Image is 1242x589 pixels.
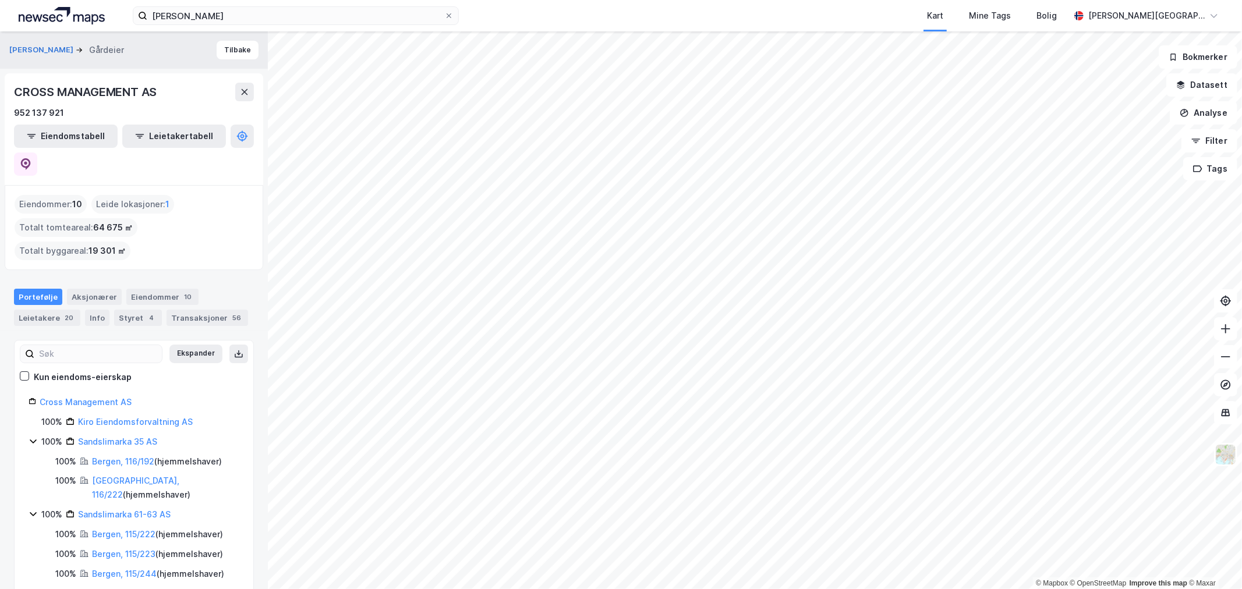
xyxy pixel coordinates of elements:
img: logo.a4113a55bc3d86da70a041830d287a7e.svg [19,7,105,24]
div: Transaksjoner [167,310,248,326]
button: Tags [1183,157,1237,180]
button: Filter [1181,129,1237,152]
a: [GEOGRAPHIC_DATA], 116/222 [92,476,179,499]
button: Eiendomstabell [14,125,118,148]
div: 100% [41,435,62,449]
div: 10 [182,291,194,303]
div: Kart [927,9,943,23]
div: 4 [146,312,157,324]
button: Bokmerker [1159,45,1237,69]
div: Totalt tomteareal : [15,218,137,237]
span: 64 675 ㎡ [93,221,133,235]
button: Leietakertabell [122,125,226,148]
div: Mine Tags [969,9,1011,23]
div: ( hjemmelshaver ) [92,527,223,541]
img: Z [1215,443,1237,466]
button: Datasett [1166,73,1237,97]
input: Søk på adresse, matrikkel, gårdeiere, leietakere eller personer [147,7,444,24]
a: Bergen, 115/223 [92,549,155,559]
a: Sandslimarka 35 AS [78,437,157,446]
div: Leietakere [14,310,80,326]
div: Totalt byggareal : [15,242,130,260]
button: [PERSON_NAME] [9,44,76,56]
div: 100% [41,415,62,429]
a: Improve this map [1130,579,1187,587]
div: 20 [62,312,76,324]
div: 952 137 921 [14,106,64,120]
div: 100% [55,567,76,581]
a: Cross Management AS [40,397,132,407]
div: 100% [55,455,76,469]
div: CROSS MANAGEMENT AS [14,83,159,101]
a: Mapbox [1036,579,1068,587]
span: 1 [165,197,169,211]
iframe: Chat Widget [1184,533,1242,589]
div: Bolig [1036,9,1057,23]
button: Ekspander [169,345,222,363]
div: 100% [55,474,76,488]
div: 100% [41,508,62,521]
a: OpenStreetMap [1070,579,1127,587]
a: Bergen, 116/192 [92,456,154,466]
div: Gårdeier [89,43,124,57]
div: Info [85,310,109,326]
div: Styret [114,310,162,326]
div: Aksjonærer [67,289,122,305]
input: Søk [34,345,162,363]
button: Analyse [1170,101,1237,125]
div: ( hjemmelshaver ) [92,547,223,561]
a: Bergen, 115/244 [92,569,157,579]
div: [PERSON_NAME][GEOGRAPHIC_DATA] [1088,9,1205,23]
button: Tilbake [217,41,259,59]
div: 56 [230,312,243,324]
div: Portefølje [14,289,62,305]
span: 19 301 ㎡ [89,244,126,258]
div: Eiendommer : [15,195,87,214]
div: Eiendommer [126,289,199,305]
div: 100% [55,547,76,561]
div: Kun eiendoms-eierskap [34,370,132,384]
div: ( hjemmelshaver ) [92,455,222,469]
div: Leide lokasjoner : [91,195,174,214]
a: Kiro Eiendomsforvaltning AS [78,417,193,427]
div: ( hjemmelshaver ) [92,474,239,502]
span: 10 [72,197,82,211]
div: ( hjemmelshaver ) [92,567,224,581]
a: Bergen, 115/222 [92,529,155,539]
a: Sandslimarka 61-63 AS [78,509,171,519]
div: 100% [55,527,76,541]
